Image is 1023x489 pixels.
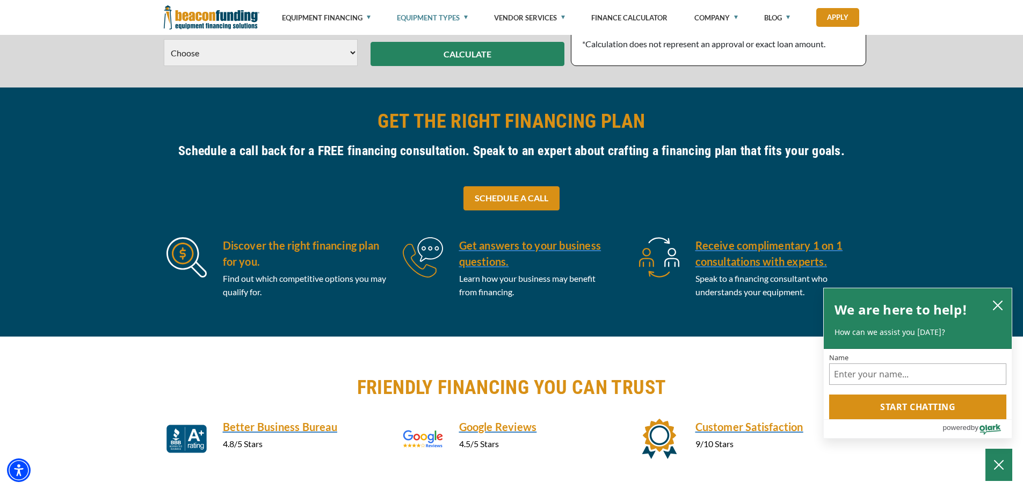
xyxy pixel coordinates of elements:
a: SCHEDULE A CALL - open in a new tab [463,186,560,210]
button: Close Chatbox [985,449,1012,481]
div: olark chatbox [823,288,1012,439]
button: Start chatting [829,395,1006,419]
button: close chatbox [989,297,1006,312]
button: CALCULATE [371,42,564,66]
a: Powered by Olark - open in a new tab [942,420,1012,438]
img: icon [166,419,207,459]
h2: FRIENDLY FINANCING YOU CAN TRUST [164,375,860,400]
p: How can we assist you [DATE]? [835,327,1001,338]
p: 4.5/5 Stars [459,437,623,450]
a: Google Reviews [459,419,623,435]
span: *Calculation does not represent an approval or exact loan amount. [582,39,825,49]
a: Apply [816,8,859,27]
a: Better Business Bureau [223,419,387,435]
span: Find out which competitive options you may qualify for. [223,273,386,297]
span: by [971,421,978,434]
img: icon [639,419,679,459]
h2: GET THE RIGHT FINANCING PLAN [164,109,860,134]
h4: Schedule a call back for a FREE financing consultation. Speak to an expert about crafting a finan... [164,142,860,160]
a: Customer Satisfaction [695,419,860,435]
span: Speak to a financing consultant who understands your equipment. [695,273,828,297]
a: Get answers to your business questions. [459,237,623,269]
label: Name [829,354,1006,361]
h2: We are here to help! [835,299,967,320]
div: Accessibility Menu [7,458,31,482]
span: powered [942,421,970,434]
p: 9/10 Stars [695,437,860,450]
a: Receive complimentary 1 on 1 consultations with experts. [695,237,860,269]
span: Learn how your business may benefit from financing. [459,273,596,297]
input: Name [829,363,1006,385]
img: icon [403,419,443,459]
h5: Discover the right financing plan for you. [223,237,387,269]
p: 4.8/5 Stars [223,437,387,450]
